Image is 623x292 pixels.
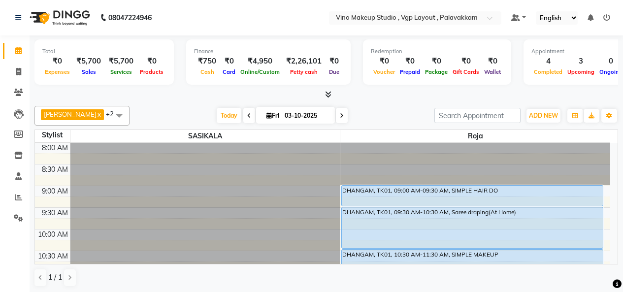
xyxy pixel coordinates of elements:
span: Services [108,68,134,75]
div: 4 [531,56,565,67]
div: ₹0 [371,56,397,67]
span: Sales [79,68,98,75]
span: Petty cash [288,68,320,75]
div: ₹0 [397,56,423,67]
div: ₹5,700 [72,56,105,67]
div: DHANGAM, TK01, 10:30 AM-11:30 AM, SIMPLE MAKEUP [342,250,603,291]
span: Products [137,68,166,75]
span: Voucher [371,68,397,75]
div: Redemption [371,47,503,56]
span: Fri [264,112,282,119]
div: Stylist [35,130,70,140]
span: Cash [198,68,217,75]
span: Today [217,108,241,123]
span: 1 / 1 [48,272,62,283]
span: Completed [531,68,565,75]
span: Online/Custom [238,68,282,75]
span: +2 [106,110,121,118]
span: Roja [340,130,610,142]
div: 9:00 AM [40,186,70,196]
div: ₹0 [482,56,503,67]
div: DHANGAM, TK01, 09:00 AM-09:30 AM, SIMPLE HAIR DO [342,186,603,206]
div: ₹5,700 [105,56,137,67]
span: Gift Cards [450,68,482,75]
div: DHANGAM, TK01, 09:30 AM-10:30 AM, Saree draping(At Home) [342,207,603,248]
div: 8:30 AM [40,164,70,175]
span: SASIKALA [70,130,340,142]
input: Search Appointment [434,108,521,123]
div: ₹0 [42,56,72,67]
div: ₹0 [220,56,238,67]
span: Expenses [42,68,72,75]
span: Card [220,68,238,75]
span: Prepaid [397,68,423,75]
div: ₹0 [450,56,482,67]
span: Package [423,68,450,75]
b: 08047224946 [108,4,152,32]
div: ₹0 [326,56,343,67]
div: 10:30 AM [36,251,70,261]
div: ₹0 [137,56,166,67]
img: logo [25,4,93,32]
span: [PERSON_NAME] [44,110,97,118]
div: ₹750 [194,56,220,67]
div: ₹0 [423,56,450,67]
input: 2025-10-03 [282,108,331,123]
span: ADD NEW [529,112,558,119]
div: Finance [194,47,343,56]
a: x [97,110,101,118]
div: 3 [565,56,597,67]
span: Upcoming [565,68,597,75]
span: Wallet [482,68,503,75]
div: 8:00 AM [40,143,70,153]
div: 10:00 AM [36,229,70,240]
div: ₹2,26,101 [282,56,326,67]
div: 9:30 AM [40,208,70,218]
span: Due [327,68,342,75]
div: Total [42,47,166,56]
button: ADD NEW [526,109,560,123]
div: ₹4,950 [238,56,282,67]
